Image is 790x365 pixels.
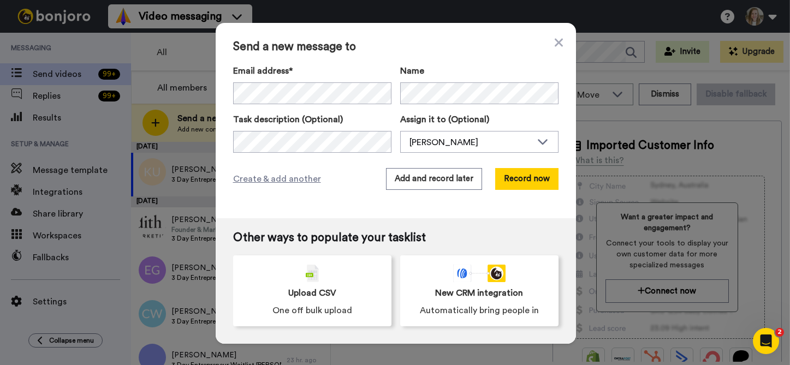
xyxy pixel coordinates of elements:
label: Task description (Optional) [233,113,391,126]
span: Send a new message to [233,40,559,53]
label: Assign it to (Optional) [400,113,559,126]
span: Automatically bring people in [420,304,539,317]
span: 2 [775,328,784,337]
span: New CRM integration [435,286,523,300]
span: One off bulk upload [272,304,352,317]
div: animation [453,265,506,282]
iframe: Intercom live chat [753,328,779,354]
span: Create & add another [233,172,321,186]
img: csv-grey.png [306,265,319,282]
button: Add and record later [386,168,482,190]
div: [PERSON_NAME] [409,136,532,149]
span: Other ways to populate your tasklist [233,231,559,244]
span: Name [400,64,424,77]
button: Record now [495,168,559,190]
span: Upload CSV [288,286,336,300]
label: Email address* [233,64,391,77]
